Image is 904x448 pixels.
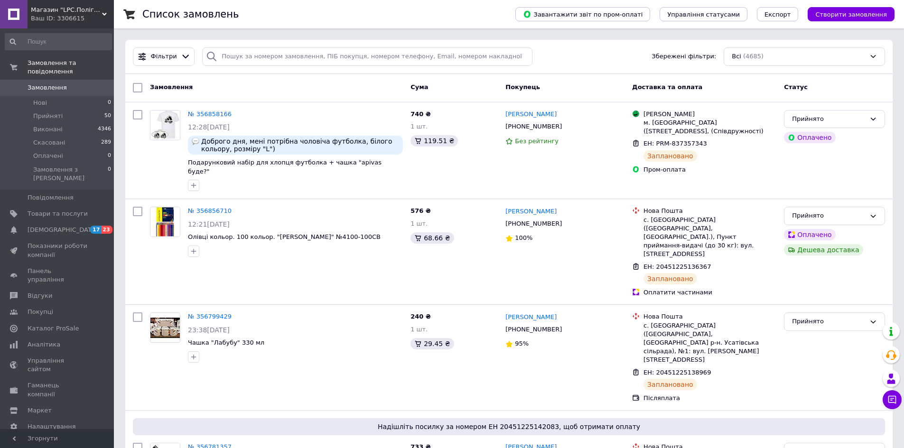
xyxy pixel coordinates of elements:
[5,33,112,50] input: Пошук
[505,110,557,119] a: [PERSON_NAME]
[150,207,180,237] img: Фото товару
[503,218,564,230] div: [PHONE_NUMBER]
[142,9,239,20] h1: Список замовлень
[410,220,428,227] span: 1 шт.
[28,292,52,300] span: Відгуки
[28,242,88,259] span: Показники роботи компанії
[28,210,88,218] span: Товари та послуги
[643,369,711,376] span: ЕН: 20451225138969
[28,340,60,349] span: Аналітика
[31,14,114,23] div: Ваш ID: 3306615
[410,338,454,349] div: 29.45 ₴
[643,207,776,215] div: Нова Пошта
[643,263,711,270] span: ЕН: 20451225136367
[188,207,232,214] a: № 356856710
[808,7,895,21] button: Створити замовлення
[28,406,52,415] span: Маркет
[104,112,111,120] span: 50
[28,381,88,398] span: Гаманець компанії
[784,83,808,91] span: Статус
[410,110,431,118] span: 740 ₴
[150,83,193,91] span: Замовлення
[150,318,180,338] img: Фото товару
[33,99,47,107] span: Нові
[643,321,776,365] div: с. [GEOGRAPHIC_DATA] ([GEOGRAPHIC_DATA], [GEOGRAPHIC_DATA] р-н. Усатівська сільрада), №1: вул. [P...
[188,159,382,175] a: Подарунковий набір для хлопця футболка + чашка "apivas буде?"
[643,288,776,297] div: Оплатити частинами
[643,379,697,390] div: Заплановано
[98,125,111,134] span: 4346
[33,138,65,147] span: Скасовані
[643,150,697,162] div: Заплановано
[150,110,180,140] img: Фото товару
[515,340,529,347] span: 95%
[798,10,895,18] a: Створити замовлення
[150,110,180,140] a: Фото товару
[515,137,559,145] span: Без рейтингу
[33,112,63,120] span: Прийняті
[28,267,88,284] span: Панель управління
[643,394,776,402] div: Післяплата
[505,207,557,216] a: [PERSON_NAME]
[515,234,532,241] span: 100%
[792,317,866,327] div: Прийнято
[33,165,108,183] span: Замовлення з [PERSON_NAME]
[202,47,532,66] input: Пошук за номером замовлення, ПІБ покупця, номером телефону, Email, номером накладної
[410,135,458,146] div: 119.51 ₴
[784,132,835,143] div: Оплачено
[743,53,764,60] span: (4685)
[505,83,540,91] span: Покупець
[643,165,776,174] div: Пром-оплата
[515,7,650,21] button: Завантажити звіт по пром-оплаті
[757,7,799,21] button: Експорт
[523,10,643,18] span: Завантажити звіт по пром-оплаті
[643,140,707,147] span: ЕН: PRM-837357343
[410,83,428,91] span: Cума
[784,244,863,256] div: Дешева доставка
[410,207,431,214] span: 576 ₴
[410,326,428,333] span: 1 шт.
[815,11,887,18] span: Створити замовлення
[90,226,101,234] span: 17
[503,120,564,133] div: [PHONE_NUMBER]
[883,390,902,409] button: Чат з покупцем
[201,137,399,153] span: Доброго дня, мені потрібна чоловіча футболка, білого кольору, розміру "L")
[188,233,381,240] a: Олівці кольор. 100 кольор. "[PERSON_NAME]" №4100-100CB
[28,324,79,333] span: Каталог ProSale
[33,125,63,134] span: Виконані
[188,326,230,334] span: 23:38[DATE]
[28,357,88,374] span: Управління сайтом
[410,313,431,320] span: 240 ₴
[792,114,866,124] div: Прийнято
[732,52,741,61] span: Всі
[643,216,776,259] div: с. [GEOGRAPHIC_DATA] ([GEOGRAPHIC_DATA], [GEOGRAPHIC_DATA].), Пункт приймання-видачі (до 30 кг): ...
[643,273,697,284] div: Заплановано
[784,229,835,240] div: Оплачено
[632,83,702,91] span: Доставка та оплата
[108,99,111,107] span: 0
[188,220,230,228] span: 12:21[DATE]
[108,165,111,183] span: 0
[188,339,264,346] a: Чашка "Лабубу" 330 мл
[503,323,564,336] div: [PHONE_NUMBER]
[101,138,111,147] span: 289
[764,11,791,18] span: Експорт
[28,59,114,76] span: Замовлення та повідомлення
[28,83,67,92] span: Замовлення
[410,232,454,244] div: 68.66 ₴
[652,52,716,61] span: Збережені фільтри:
[28,226,98,234] span: [DEMOGRAPHIC_DATA]
[643,110,776,119] div: [PERSON_NAME]
[151,52,177,61] span: Фільтри
[108,152,111,160] span: 0
[137,422,881,431] span: Надішліть посилку за номером ЕН 20451225142083, щоб отримати оплату
[188,110,232,118] a: № 356858166
[643,119,776,136] div: м. [GEOGRAPHIC_DATA] ([STREET_ADDRESS], (Співдружності)
[792,211,866,221] div: Прийнято
[410,123,428,130] span: 1 шт.
[660,7,747,21] button: Управління статусами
